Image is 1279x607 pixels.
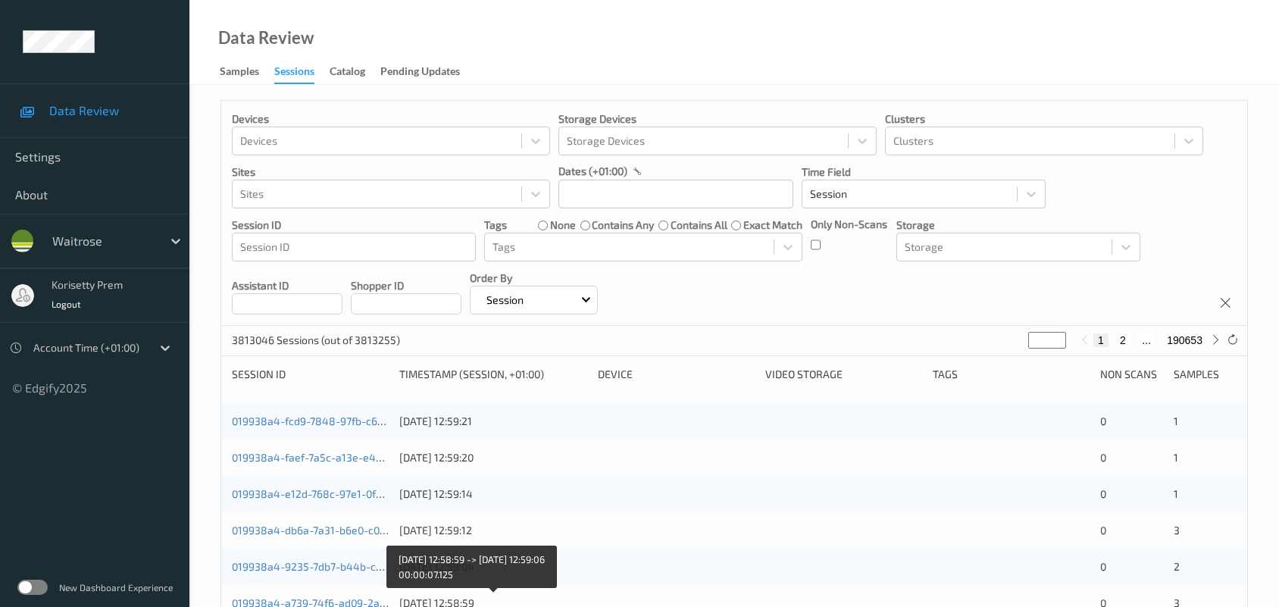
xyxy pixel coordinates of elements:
div: Samples [1174,367,1237,382]
div: Device [598,367,755,382]
p: Order By [470,271,598,286]
a: 019938a4-fcd9-7848-97fb-c64df73c38c9 [232,415,435,427]
a: Pending Updates [380,61,475,83]
span: 1 [1174,451,1178,464]
p: Time Field [802,164,1046,180]
p: 3813046 Sessions (out of 3813255) [232,333,400,348]
a: Sessions [274,61,330,84]
span: 2 [1174,560,1180,573]
p: Session ID [232,217,476,233]
p: Tags [484,217,507,233]
div: Non Scans [1100,367,1163,382]
a: 019938a4-9235-7db7-b44b-c65d2fa705da [232,560,439,573]
a: 019938a4-db6a-7a31-b6e0-c0368f799906 [232,524,438,537]
span: 1 [1174,415,1178,427]
span: 0 [1100,487,1106,500]
p: Sites [232,164,550,180]
p: Clusters [885,111,1203,127]
p: Session [481,293,529,308]
label: contains all [671,217,727,233]
div: Video Storage [765,367,922,382]
div: Timestamp (Session, +01:00) [399,367,587,382]
p: Only Non-Scans [811,217,887,232]
a: Samples [220,61,274,83]
div: Tags [933,367,1090,382]
label: none [550,217,576,233]
div: Pending Updates [380,64,460,83]
label: contains any [592,217,654,233]
div: [DATE] 12:59:14 [399,487,587,502]
span: 0 [1100,524,1106,537]
p: Assistant ID [232,278,342,293]
div: Data Review [218,30,314,45]
p: Shopper ID [351,278,461,293]
button: ... [1137,333,1155,347]
div: [DATE] 12:59:21 [399,414,587,429]
span: 1 [1174,487,1178,500]
div: Catalog [330,64,365,83]
a: 019938a4-e12d-768c-97e1-0f29c82b0235 [232,487,436,500]
span: 0 [1100,451,1106,464]
label: exact match [743,217,802,233]
div: [DATE] 12:59:20 [399,450,587,465]
p: dates (+01:00) [558,164,627,179]
span: 0 [1100,415,1106,427]
button: 2 [1115,333,1130,347]
span: 3 [1174,524,1180,537]
div: [DATE] 12:59:12 [399,523,587,538]
p: Storage Devices [558,111,877,127]
p: Storage [896,217,1140,233]
span: 0 [1100,560,1106,573]
div: [DATE] 12:59:04 [399,559,587,574]
a: Catalog [330,61,380,83]
p: Devices [232,111,550,127]
button: 1 [1093,333,1109,347]
button: 190653 [1162,333,1207,347]
div: Sessions [274,64,314,84]
div: Session ID [232,367,389,382]
a: 019938a4-faef-7a5c-a13e-e425b96e2c1f [232,451,432,464]
div: Samples [220,64,259,83]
